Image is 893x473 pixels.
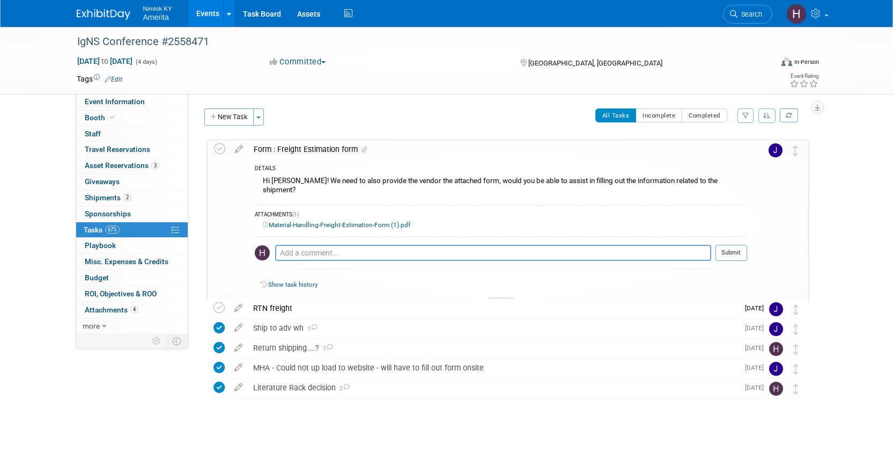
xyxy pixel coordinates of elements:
span: Asset Reservations [85,161,159,170]
a: ROI, Objectives & ROO [76,286,188,302]
td: Toggle Event Tabs [166,334,188,348]
img: Jamie Dunn [769,362,783,376]
a: Asset Reservations3 [76,158,188,173]
div: Hi [PERSON_NAME]! We need to also provide the vendor the attached form, would you be able to assi... [255,174,747,199]
button: Incomplete [636,108,682,122]
span: Nimlok KY [143,2,172,13]
i: Move task [793,145,798,156]
a: Budget [76,270,188,286]
span: 3 [151,162,159,170]
span: [DATE] [745,364,769,372]
i: Move task [793,324,799,334]
span: Misc. Expenses & Credits [85,257,168,266]
span: Shipments [85,193,131,202]
img: Hannah Durbin [255,245,270,260]
div: In-Person [794,58,819,66]
span: Travel Reservations [85,145,150,154]
span: Attachments [85,305,138,314]
span: Staff [85,129,101,138]
span: to [100,57,110,66]
button: Committed [266,56,330,68]
span: Sponsorships [85,209,131,218]
a: Booth [76,110,188,126]
div: IgNS Conference #2558471 [73,32,756,52]
a: Refresh [780,108,798,122]
a: more [76,318,188,334]
span: [DATE] [745,324,769,332]
span: Tasks [84,225,120,234]
img: Hannah Durbin [769,342,783,356]
i: Move task [793,384,799,394]
a: Event Information [76,94,188,110]
img: Hannah Durbin [786,4,807,24]
span: ROI, Objectives & ROO [85,289,157,298]
span: (4 days) [135,59,157,66]
span: Search [737,10,762,18]
div: Return shipping....? [248,339,739,357]
td: Personalize Event Tab Strip [147,334,166,348]
span: [GEOGRAPHIC_DATA], [GEOGRAPHIC_DATA] [528,59,662,67]
a: Sponsorships [76,206,188,222]
img: ExhibitDay [77,9,130,20]
a: Material-Handling-Freight-Estimation-Form (1).pdf [263,221,410,229]
span: 67% [105,225,120,234]
span: (1) [292,212,299,217]
span: Giveaways [85,177,120,186]
a: Misc. Expenses & Credits [76,254,188,270]
span: [DATE] [745,344,769,352]
button: All Tasks [595,108,637,122]
a: Show task history [268,281,318,288]
span: [DATE] [745,384,769,391]
a: Staff [76,126,188,142]
button: Completed [682,108,727,122]
a: edit [230,144,248,154]
img: Hannah Durbin [769,382,783,396]
div: ATTACHMENTS [255,211,747,220]
a: Shipments2 [76,190,188,206]
a: Travel Reservations [76,142,188,157]
img: Format-Inperson.png [781,57,792,66]
div: Form : Freight Estimation form [248,140,747,158]
div: Event Format [709,56,820,72]
a: Playbook [76,238,188,253]
span: more [83,322,100,330]
div: Ship to adv wh [248,319,739,337]
span: 7 [319,345,333,352]
td: Tags [77,74,122,84]
a: Search [723,5,772,24]
img: Jamie Dunn [769,302,783,316]
i: Move task [793,304,799,315]
img: Jamie Dunn [769,322,783,336]
a: Edit [105,76,122,83]
div: DETAILS [255,165,747,174]
span: Budget [85,273,109,282]
span: [DATE] [745,304,769,312]
span: 2 [123,193,131,201]
i: Move task [793,344,799,354]
span: 4 [130,305,138,314]
div: Literature Rack decision [248,379,739,397]
div: MHA - Could not up load to website - will have to fill out form onsite [248,359,739,377]
span: 1 [304,325,318,332]
a: edit [229,363,248,373]
a: edit [229,323,248,333]
a: Attachments4 [76,302,188,318]
a: Tasks67% [76,222,188,238]
a: edit [229,343,248,353]
span: Event Information [85,97,145,106]
img: Jamie Dunn [769,143,783,157]
span: 2 [336,385,350,392]
div: RTN freight [248,299,739,317]
button: Submit [715,245,747,261]
a: edit [229,383,248,392]
i: Booth reservation complete [110,114,115,120]
span: Booth [85,113,117,122]
div: Event Rating [789,74,818,79]
i: Move task [793,364,799,374]
span: Amerita [143,13,169,21]
span: [DATE] [DATE] [77,56,133,66]
a: Giveaways [76,174,188,190]
a: edit [229,303,248,313]
button: New Task [204,108,254,126]
span: Playbook [85,241,116,250]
